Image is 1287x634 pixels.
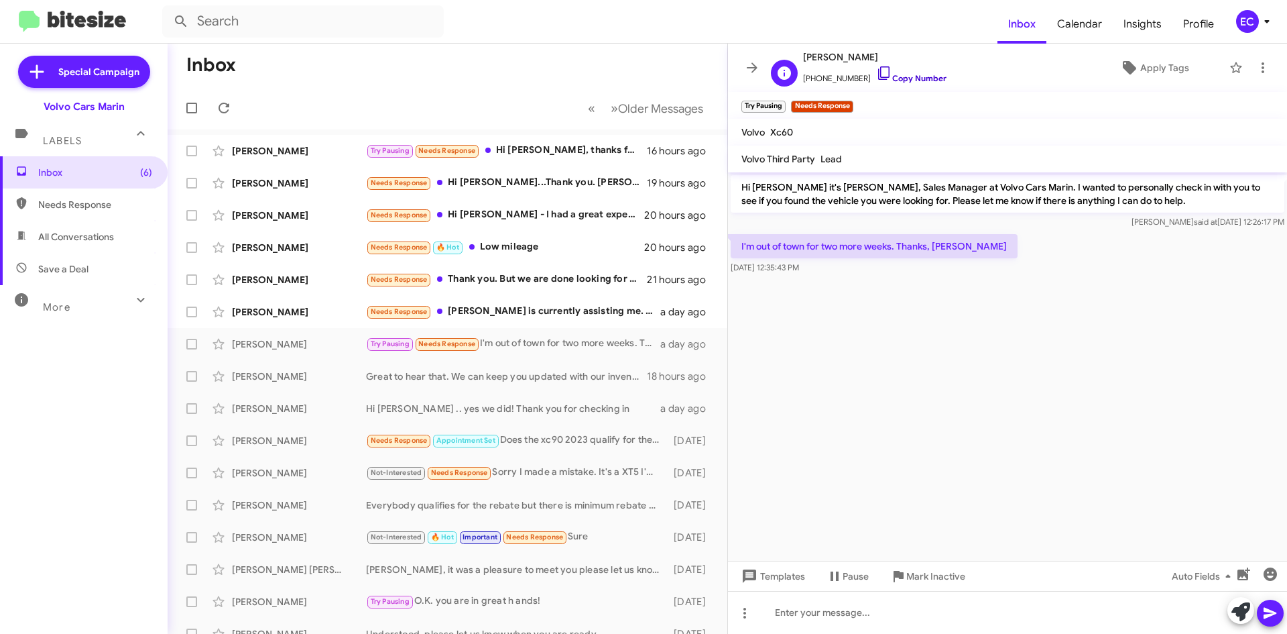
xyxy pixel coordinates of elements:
[18,56,150,88] a: Special Campaign
[647,370,717,383] div: 18 hours ago
[816,564,879,588] button: Pause
[371,307,428,316] span: Needs Response
[667,563,717,576] div: [DATE]
[366,529,667,545] div: Sure
[232,531,366,544] div: [PERSON_NAME]
[741,101,786,113] small: Try Pausing
[232,466,366,480] div: [PERSON_NAME]
[366,272,647,287] div: Thank you. But we are done looking for a vehicles
[667,434,717,447] div: [DATE]
[371,178,428,187] span: Needs Response
[232,498,366,512] div: [PERSON_NAME]
[232,144,366,158] div: [PERSON_NAME]
[1113,5,1172,44] a: Insights
[647,176,717,190] div: 19 hours ago
[1172,564,1236,588] span: Auto Fields
[162,5,444,38] input: Search
[418,339,475,348] span: Needs Response
[371,275,428,284] span: Needs Response
[371,243,428,252] span: Needs Response
[506,533,563,541] span: Needs Response
[879,564,976,588] button: Mark Inactive
[366,563,667,576] div: [PERSON_NAME], it was a pleasure to meet you please let us know when you are ready.
[463,533,497,541] span: Important
[843,564,869,588] span: Pause
[667,498,717,512] div: [DATE]
[232,241,366,254] div: [PERSON_NAME]
[731,234,1018,258] p: I'm out of town for two more weeks. Thanks, [PERSON_NAME]
[1161,564,1247,588] button: Auto Fields
[667,466,717,480] div: [DATE]
[1172,5,1225,44] a: Profile
[731,175,1284,213] p: Hi [PERSON_NAME] it's [PERSON_NAME], Sales Manager at Volvo Cars Marin. I wanted to personally ch...
[366,143,647,158] div: Hi [PERSON_NAME], thanks for checking in with me. I wanted to let you know that I did purchase a ...
[38,230,114,244] span: All Conversations
[371,211,428,219] span: Needs Response
[1131,217,1284,227] span: [PERSON_NAME] [DATE] 12:26:17 PM
[418,146,475,155] span: Needs Response
[232,370,366,383] div: [PERSON_NAME]
[580,95,603,122] button: Previous
[667,595,717,609] div: [DATE]
[803,65,946,85] span: [PHONE_NUMBER]
[140,166,152,179] span: (6)
[38,262,88,276] span: Save a Deal
[232,402,366,415] div: [PERSON_NAME]
[436,243,459,252] span: 🔥 Hot
[741,153,815,165] span: Volvo Third Party
[436,436,495,445] span: Appointment Set
[876,73,946,83] a: Copy Number
[647,144,717,158] div: 16 hours ago
[731,262,799,272] span: [DATE] 12:35:43 PM
[770,126,793,138] span: Xc60
[603,95,711,122] button: Next
[371,146,410,155] span: Try Pausing
[1140,56,1189,80] span: Apply Tags
[38,166,152,179] span: Inbox
[660,337,717,351] div: a day ago
[660,402,717,415] div: a day ago
[232,176,366,190] div: [PERSON_NAME]
[647,273,717,286] div: 21 hours ago
[644,209,717,222] div: 20 hours ago
[1194,217,1217,227] span: said at
[232,273,366,286] div: [PERSON_NAME]
[366,175,647,191] div: Hi [PERSON_NAME]...Thank you. [PERSON_NAME] has been awesome, I am hoping to find a fully loaded ...
[803,49,946,65] span: [PERSON_NAME]
[1085,56,1223,80] button: Apply Tags
[43,135,82,147] span: Labels
[371,597,410,606] span: Try Pausing
[580,95,711,122] nav: Page navigation example
[791,101,853,113] small: Needs Response
[371,339,410,348] span: Try Pausing
[820,153,842,165] span: Lead
[997,5,1046,44] a: Inbox
[1225,10,1272,33] button: EC
[366,594,667,609] div: O.K. you are in great h ands!
[588,100,595,117] span: «
[371,468,422,477] span: Not-Interested
[38,198,152,211] span: Needs Response
[232,434,366,447] div: [PERSON_NAME]
[366,465,667,480] div: Sorry I made a mistake. It's a XT5 I'm looking for.
[232,305,366,319] div: [PERSON_NAME]
[1046,5,1113,44] span: Calendar
[371,436,428,445] span: Needs Response
[1236,10,1259,33] div: EC
[366,336,660,352] div: I'm out of town for two more weeks. Thanks, [PERSON_NAME]
[371,533,422,541] span: Not-Interested
[611,100,618,117] span: »
[906,564,965,588] span: Mark Inactive
[232,209,366,222] div: [PERSON_NAME]
[739,564,805,588] span: Templates
[741,126,765,138] span: Volvo
[232,595,366,609] div: [PERSON_NAME]
[366,433,667,448] div: Does the xc90 2023 qualify for the credit?
[660,305,717,319] div: a day ago
[728,564,816,588] button: Templates
[58,65,139,78] span: Special Campaign
[431,468,488,477] span: Needs Response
